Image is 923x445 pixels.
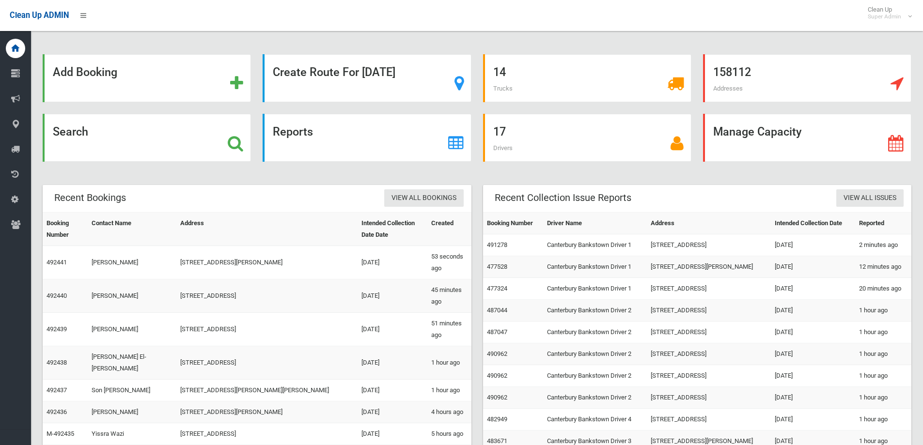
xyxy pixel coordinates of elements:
[647,256,770,278] td: [STREET_ADDRESS][PERSON_NAME]
[427,401,471,423] td: 4 hours ago
[487,437,507,445] a: 483671
[493,125,506,138] strong: 17
[855,213,911,234] th: Reported
[358,213,427,246] th: Intended Collection Date Date
[263,114,471,162] a: Reports
[427,213,471,246] th: Created
[487,415,507,423] a: 482949
[47,292,67,299] a: 492440
[427,346,471,380] td: 1 hour ago
[543,343,647,365] td: Canterbury Bankstown Driver 2
[88,401,176,423] td: [PERSON_NAME]
[543,234,647,256] td: Canterbury Bankstown Driver 1
[427,313,471,346] td: 51 minutes ago
[703,114,911,162] a: Manage Capacity
[543,278,647,300] td: Canterbury Bankstown Driver 1
[771,278,855,300] td: [DATE]
[771,300,855,322] td: [DATE]
[487,307,507,314] a: 487044
[855,300,911,322] td: 1 hour ago
[176,313,358,346] td: [STREET_ADDRESS]
[88,279,176,313] td: [PERSON_NAME]
[868,13,901,20] small: Super Admin
[836,189,904,207] a: View All Issues
[487,241,507,248] a: 491278
[358,401,427,423] td: [DATE]
[771,234,855,256] td: [DATE]
[855,387,911,409] td: 1 hour ago
[771,213,855,234] th: Intended Collection Date
[88,313,176,346] td: [PERSON_NAME]
[176,213,358,246] th: Address
[647,300,770,322] td: [STREET_ADDRESS]
[358,380,427,401] td: [DATE]
[427,380,471,401] td: 1 hour ago
[487,394,507,401] a: 490962
[771,343,855,365] td: [DATE]
[855,256,911,278] td: 12 minutes ago
[427,279,471,313] td: 45 minutes ago
[273,125,313,138] strong: Reports
[88,346,176,380] td: [PERSON_NAME] El-[PERSON_NAME]
[713,125,801,138] strong: Manage Capacity
[47,259,67,266] a: 492441
[88,246,176,279] td: [PERSON_NAME]
[358,246,427,279] td: [DATE]
[771,365,855,387] td: [DATE]
[263,54,471,102] a: Create Route For [DATE]
[427,423,471,445] td: 5 hours ago
[483,188,643,207] header: Recent Collection Issue Reports
[47,408,67,415] a: 492436
[703,54,911,102] a: 158112 Addresses
[771,322,855,343] td: [DATE]
[47,430,74,437] a: M-492435
[647,322,770,343] td: [STREET_ADDRESS]
[863,6,911,20] span: Clean Up
[176,246,358,279] td: [STREET_ADDRESS][PERSON_NAME]
[43,188,138,207] header: Recent Bookings
[47,359,67,366] a: 492438
[771,409,855,430] td: [DATE]
[487,285,507,292] a: 477324
[483,114,691,162] a: 17 Drivers
[47,386,67,394] a: 492437
[176,346,358,380] td: [STREET_ADDRESS]
[88,423,176,445] td: Yissra Wazi
[855,278,911,300] td: 20 minutes ago
[487,372,507,379] a: 490962
[647,213,770,234] th: Address
[647,365,770,387] td: [STREET_ADDRESS]
[358,279,427,313] td: [DATE]
[483,54,691,102] a: 14 Trucks
[47,325,67,333] a: 492439
[713,85,743,92] span: Addresses
[543,300,647,322] td: Canterbury Bankstown Driver 2
[487,263,507,270] a: 477528
[493,65,506,79] strong: 14
[10,11,69,20] span: Clean Up ADMIN
[88,213,176,246] th: Contact Name
[88,380,176,401] td: Son [PERSON_NAME]
[771,256,855,278] td: [DATE]
[176,423,358,445] td: [STREET_ADDRESS]
[543,256,647,278] td: Canterbury Bankstown Driver 1
[855,365,911,387] td: 1 hour ago
[713,65,751,79] strong: 158112
[176,279,358,313] td: [STREET_ADDRESS]
[43,54,251,102] a: Add Booking
[771,387,855,409] td: [DATE]
[384,189,464,207] a: View All Bookings
[855,234,911,256] td: 2 minutes ago
[176,380,358,401] td: [STREET_ADDRESS][PERSON_NAME][PERSON_NAME]
[43,213,88,246] th: Booking Number
[487,328,507,336] a: 487047
[43,114,251,162] a: Search
[855,409,911,430] td: 1 hour ago
[493,144,513,152] span: Drivers
[855,343,911,365] td: 1 hour ago
[543,409,647,430] td: Canterbury Bankstown Driver 4
[493,85,513,92] span: Trucks
[273,65,395,79] strong: Create Route For [DATE]
[647,409,770,430] td: [STREET_ADDRESS]
[647,278,770,300] td: [STREET_ADDRESS]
